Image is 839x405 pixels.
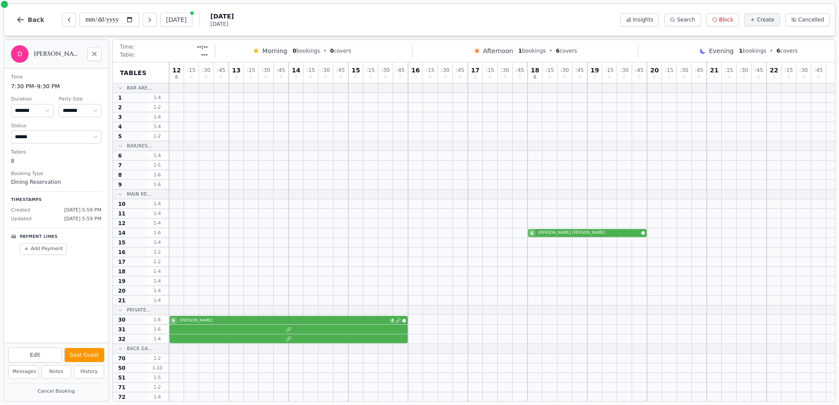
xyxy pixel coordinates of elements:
[787,75,790,79] span: 0
[802,75,805,79] span: 0
[785,13,830,26] button: Cancelled
[147,114,168,120] span: 1 - 4
[11,170,101,178] dt: Booking Type
[118,365,126,372] span: 50
[11,157,101,165] dd: 8
[755,68,763,73] span: : 45
[501,68,509,73] span: : 30
[118,210,126,217] span: 11
[608,75,611,79] span: 0
[441,68,449,73] span: : 30
[235,75,238,79] span: 0
[262,68,270,73] span: : 30
[322,68,330,73] span: : 30
[324,75,327,79] span: 0
[120,43,134,50] span: Time:
[118,297,126,304] span: 21
[293,48,296,54] span: 0
[770,67,778,73] span: 22
[411,67,419,73] span: 16
[118,326,126,333] span: 31
[414,75,417,79] span: 0
[118,374,126,381] span: 51
[127,191,152,197] span: Main Re...
[187,68,195,73] span: : 15
[118,336,126,343] span: 32
[277,68,285,73] span: : 45
[650,67,658,73] span: 20
[620,68,629,73] span: : 30
[118,152,122,159] span: 6
[459,75,461,79] span: 0
[429,75,431,79] span: 0
[118,229,126,237] span: 14
[20,234,58,240] p: Payment Links
[210,12,234,21] span: [DATE]
[486,68,494,73] span: : 15
[709,47,734,55] span: Evening
[396,68,405,73] span: : 45
[518,48,522,54] span: 1
[118,258,126,265] span: 17
[590,67,599,73] span: 19
[175,75,178,79] span: 6
[264,75,267,79] span: 0
[292,67,300,73] span: 14
[664,13,701,26] button: Search
[503,75,506,79] span: 0
[488,75,491,79] span: 0
[456,68,464,73] span: : 45
[41,365,72,379] button: Notes
[118,172,122,179] span: 8
[147,172,168,178] span: 1 - 6
[147,355,168,362] span: 1 - 2
[127,85,152,91] span: Bar Are...
[64,207,101,214] span: [DATE] 5:59 PM
[11,215,32,223] span: Updated
[147,287,168,294] span: 1 - 4
[531,67,539,73] span: 18
[262,47,287,55] span: Morning
[147,326,168,333] span: 1 - 6
[516,68,524,73] span: : 45
[351,67,360,73] span: 15
[250,75,252,79] span: 0
[147,316,168,323] span: 1 - 6
[118,133,122,140] span: 5
[339,75,342,79] span: 0
[11,96,54,103] dt: Duration
[147,336,168,342] span: 1 - 4
[295,75,297,79] span: 0
[87,47,101,61] button: Close
[127,307,151,313] span: Private...
[118,287,126,294] span: 20
[330,47,351,54] span: covers
[147,239,168,246] span: 1 - 4
[680,68,688,73] span: : 30
[739,47,766,54] span: bookings
[336,68,345,73] span: : 45
[127,143,152,149] span: Bar/Res...
[74,365,104,379] button: History
[719,16,733,23] span: Block
[561,68,569,73] span: : 30
[147,365,168,371] span: 1 - 10
[11,45,29,63] div: D
[309,75,312,79] span: 0
[279,75,282,79] span: 0
[605,68,614,73] span: : 15
[653,75,656,79] span: 0
[677,16,695,23] span: Search
[118,104,122,111] span: 2
[201,51,208,58] span: ---
[118,123,122,130] span: 4
[147,229,168,236] span: 1 - 6
[147,133,168,140] span: 1 - 2
[118,355,126,362] span: 70
[34,50,82,58] h2: [PERSON_NAME]
[556,48,560,54] span: 6
[11,74,101,81] dt: Time
[147,394,168,400] span: 1 - 4
[399,75,401,79] span: 0
[118,220,126,227] span: 12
